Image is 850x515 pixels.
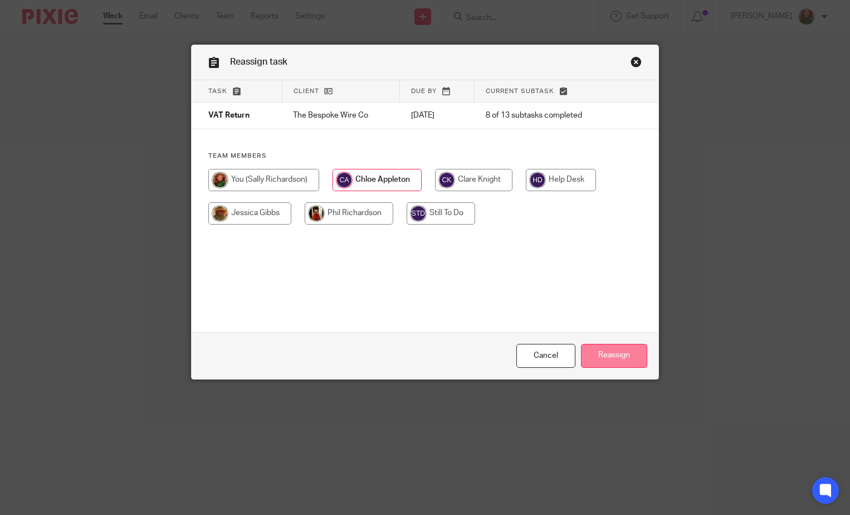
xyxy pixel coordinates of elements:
[208,88,227,94] span: Task
[516,344,575,368] a: Close this dialog window
[294,88,319,94] span: Client
[411,110,463,121] p: [DATE]
[411,88,437,94] span: Due by
[475,103,618,129] td: 8 of 13 subtasks completed
[208,112,250,120] span: VAT Return
[486,88,554,94] span: Current subtask
[631,56,642,71] a: Close this dialog window
[581,344,647,368] input: Reassign
[293,110,388,121] p: The Bespoke Wire Co
[230,57,287,66] span: Reassign task
[208,152,641,161] h4: Team members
